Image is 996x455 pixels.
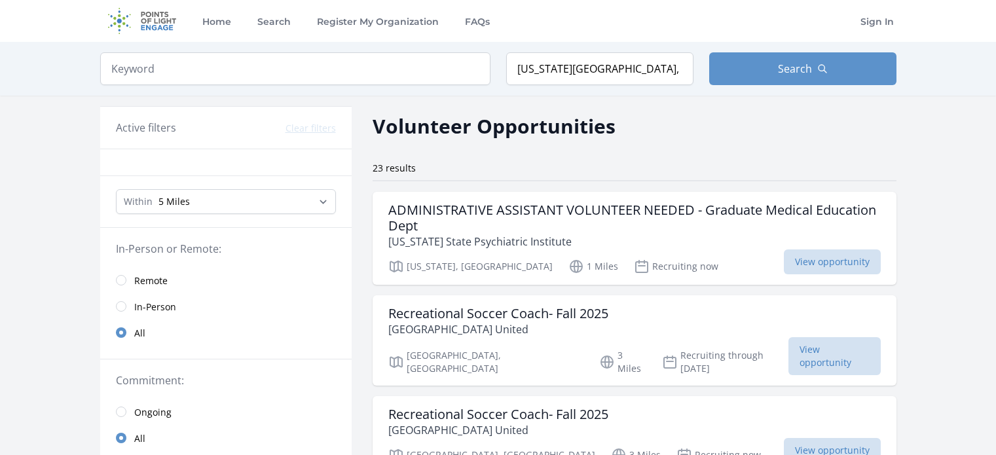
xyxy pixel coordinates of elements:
[388,321,608,337] p: [GEOGRAPHIC_DATA] United
[388,234,881,249] p: [US_STATE] State Psychiatric Institute
[116,189,336,214] select: Search Radius
[388,202,881,234] h3: ADMINISTRATIVE ASSISTANT VOLUNTEER NEEDED - Graduate Medical Education Dept
[116,373,336,388] legend: Commitment:
[506,52,693,85] input: Location
[134,432,145,445] span: All
[778,61,812,77] span: Search
[388,407,608,422] h3: Recreational Soccer Coach- Fall 2025
[100,425,352,451] a: All
[373,192,896,285] a: ADMINISTRATIVE ASSISTANT VOLUNTEER NEEDED - Graduate Medical Education Dept [US_STATE] State Psyc...
[634,259,718,274] p: Recruiting now
[134,406,172,419] span: Ongoing
[784,249,881,274] span: View opportunity
[388,306,608,321] h3: Recreational Soccer Coach- Fall 2025
[116,120,176,136] h3: Active filters
[100,293,352,319] a: In-Person
[599,349,646,375] p: 3 Miles
[373,111,616,141] h2: Volunteer Opportunities
[100,267,352,293] a: Remote
[286,122,336,135] button: Clear filters
[662,349,788,375] p: Recruiting through [DATE]
[709,52,896,85] button: Search
[116,241,336,257] legend: In-Person or Remote:
[388,422,608,438] p: [GEOGRAPHIC_DATA] United
[388,349,584,375] p: [GEOGRAPHIC_DATA], [GEOGRAPHIC_DATA]
[134,274,168,287] span: Remote
[100,319,352,346] a: All
[788,337,881,375] span: View opportunity
[373,162,416,174] span: 23 results
[388,259,553,274] p: [US_STATE], [GEOGRAPHIC_DATA]
[373,295,896,386] a: Recreational Soccer Coach- Fall 2025 [GEOGRAPHIC_DATA] United [GEOGRAPHIC_DATA], [GEOGRAPHIC_DATA...
[568,259,618,274] p: 1 Miles
[134,300,176,314] span: In-Person
[100,399,352,425] a: Ongoing
[134,327,145,340] span: All
[100,52,490,85] input: Keyword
